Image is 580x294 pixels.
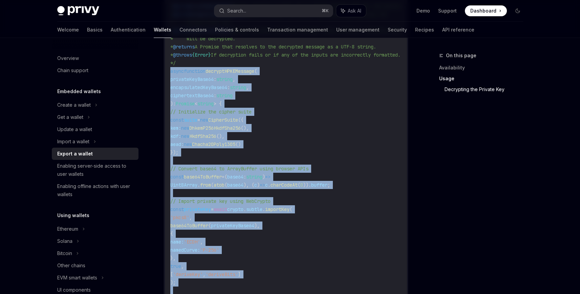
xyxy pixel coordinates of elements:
[268,182,271,188] span: .
[184,174,222,180] span: base64ToBuffer
[227,182,243,188] span: base64
[181,263,184,269] span: ,
[470,7,496,14] span: Dashboard
[216,92,233,99] span: string
[57,162,134,178] div: Enabling server-side access to user wallets
[52,259,138,272] a: Other chains
[197,101,214,107] span: string
[176,101,195,107] span: Promise
[203,271,206,277] span: ,
[227,206,243,212] span: crypto
[336,5,366,17] button: Ask AI
[170,263,181,269] span: true
[173,44,195,50] span: @returns
[170,76,214,82] span: privateKeyBase64
[200,182,211,188] span: from
[262,174,265,180] span: )
[214,101,222,107] span: > {
[438,7,457,14] a: Support
[222,174,224,180] span: =
[52,123,138,135] a: Update a wallet
[170,198,271,204] span: // Import private key using WebCrypto
[327,182,330,188] span: ;
[303,182,311,188] span: )).
[208,223,211,229] span: (
[267,22,328,38] a: Transaction management
[271,182,298,188] span: charCodeAt
[322,8,329,14] span: ⌘ K
[388,22,407,38] a: Security
[214,92,216,99] span: :
[214,5,333,17] button: Search...⌘K
[197,182,200,188] span: .
[170,279,176,286] span: );
[262,206,265,212] span: .
[215,22,259,38] a: Policies & controls
[179,22,207,38] a: Connectors
[170,214,189,220] span: 'pkcs8'
[57,150,93,158] div: Export a wallet
[206,271,238,277] span: 'deriveBits'
[170,84,227,90] span: encapsulatedKeyBase64
[238,117,243,123] span: ({
[289,206,292,212] span: (
[265,206,289,212] span: importKey
[311,182,327,188] span: buffer
[170,255,176,261] span: },
[442,22,474,38] a: API reference
[170,182,197,188] span: Uint8Array
[446,51,476,60] span: On this page
[57,261,85,270] div: Other chains
[57,286,91,294] div: UI components
[189,133,216,139] span: HkdfSha256
[415,22,434,38] a: Recipes
[211,223,254,229] span: privateKeyBase64
[173,101,176,107] span: :
[195,44,376,50] span: A Promise that resolves to the decrypted message as a UTF-8 string.
[238,271,241,277] span: ]
[214,206,227,212] span: await
[170,166,308,172] span: // Convert base64 to ArrayBuffer using browser APIs
[57,125,92,133] div: Update a wallet
[211,182,214,188] span: (
[254,182,257,188] span: c
[246,174,262,180] span: string
[170,125,181,131] span: kem:
[265,174,271,180] span: =>
[348,7,361,14] span: Ask AI
[57,249,72,257] div: Bitcoin
[216,133,224,139] span: (),
[170,223,208,229] span: base64ToBuffer
[224,182,227,188] span: (
[57,87,101,96] h5: Embedded wallets
[265,182,268,188] span: c
[184,117,197,123] span: suite
[227,84,230,90] span: :
[170,271,173,277] span: [
[170,92,214,99] span: ciphertextBase64
[87,22,103,38] a: Basics
[200,247,219,253] span: 'P-256'
[184,68,206,74] span: function
[214,76,216,82] span: :
[230,84,246,90] span: string
[57,138,89,146] div: Import a wallet
[170,239,184,245] span: name:
[57,113,83,121] div: Get a wallet
[170,149,178,155] span: });
[216,76,233,82] span: string
[170,231,173,237] span: {
[439,62,529,73] a: Availability
[445,84,529,95] a: Decrypting the Private Key
[211,206,214,212] span: =
[214,182,224,188] span: atob
[336,22,380,38] a: User management
[170,174,184,180] span: const
[52,52,138,64] a: Overview
[52,64,138,77] a: Chain support
[173,52,192,58] span: @throws
[243,174,246,180] span: :
[57,274,97,282] div: EVM smart wallets
[208,117,238,123] span: CipherSuite
[52,160,138,180] a: Enabling server-side access to user wallets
